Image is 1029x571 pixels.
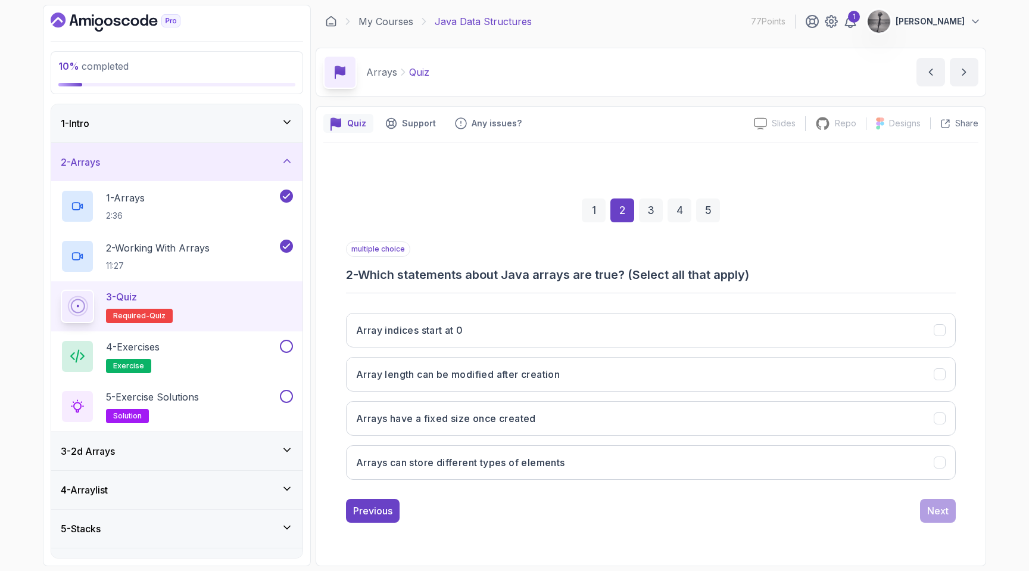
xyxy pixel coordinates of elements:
p: 5 - Exercise Solutions [106,390,199,404]
button: Share [930,117,978,129]
button: Feedback button [448,114,529,133]
button: Arrays have a fixed size once created [346,401,956,436]
button: 2-Working With Arrays11:27 [61,240,293,273]
p: 1 - Arrays [106,191,145,205]
button: 3-2d Arrays [51,432,303,470]
p: Share [955,117,978,129]
a: 1 [843,14,858,29]
h3: Arrays can store different types of elements [356,455,565,470]
p: Java Data Structures [435,14,532,29]
div: Next [927,504,949,518]
h3: 5 - Stacks [61,522,101,536]
h3: Arrays have a fixed size once created [356,411,536,426]
h3: Array length can be modified after creation [356,367,560,381]
p: Slides [772,117,796,129]
p: Repo [835,117,856,129]
p: 4 - Exercises [106,340,160,354]
p: Quiz [409,65,429,79]
img: user profile image [868,10,890,33]
button: Previous [346,499,400,523]
h3: Array indices start at 0 [356,323,463,337]
p: 11:27 [106,260,210,272]
a: My Courses [358,14,413,29]
span: solution [113,411,142,421]
button: 1-Arrays2:36 [61,190,293,223]
button: 4-Exercisesexercise [61,340,293,373]
button: previous content [916,58,945,86]
button: Next [920,499,956,523]
button: 5-Stacks [51,510,303,548]
div: 1 [582,198,606,222]
button: user profile image[PERSON_NAME] [867,10,981,33]
p: Quiz [347,117,366,129]
div: 5 [696,198,720,222]
button: 4-Arraylist [51,471,303,509]
p: 3 - Quiz [106,290,137,304]
button: Arrays can store different types of elements [346,445,956,480]
button: Array indices start at 0 [346,313,956,347]
div: 4 [668,198,691,222]
p: Designs [889,117,921,129]
div: 1 [848,11,860,23]
p: 77 Points [751,15,785,27]
div: 2 [610,198,634,222]
p: 2:36 [106,210,145,222]
button: Support button [378,114,443,133]
p: Any issues? [472,117,522,129]
button: 5-Exercise Solutionssolution [61,390,293,423]
span: quiz [149,311,166,321]
h3: 1 - Intro [61,116,89,131]
button: 1-Intro [51,104,303,142]
p: multiple choice [346,241,410,257]
span: exercise [113,361,144,371]
h3: 3 - 2d Arrays [61,444,115,458]
h3: 4 - Arraylist [61,483,108,497]
div: Previous [353,504,392,518]
button: 3-QuizRequired-quiz [61,290,293,323]
span: 10 % [58,60,79,72]
p: Arrays [366,65,397,79]
div: 3 [639,198,663,222]
button: Array length can be modified after creation [346,357,956,392]
p: 2 - Working With Arrays [106,241,210,255]
button: next content [950,58,978,86]
h3: 2 - Which statements about Java arrays are true? (Select all that apply) [346,266,956,283]
span: completed [58,60,129,72]
a: Dashboard [325,15,337,27]
p: [PERSON_NAME] [896,15,965,27]
span: Required- [113,311,149,321]
button: 2-Arrays [51,143,303,181]
button: quiz button [323,114,373,133]
p: Support [402,117,436,129]
h3: 2 - Arrays [61,155,100,169]
a: Dashboard [51,13,208,32]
